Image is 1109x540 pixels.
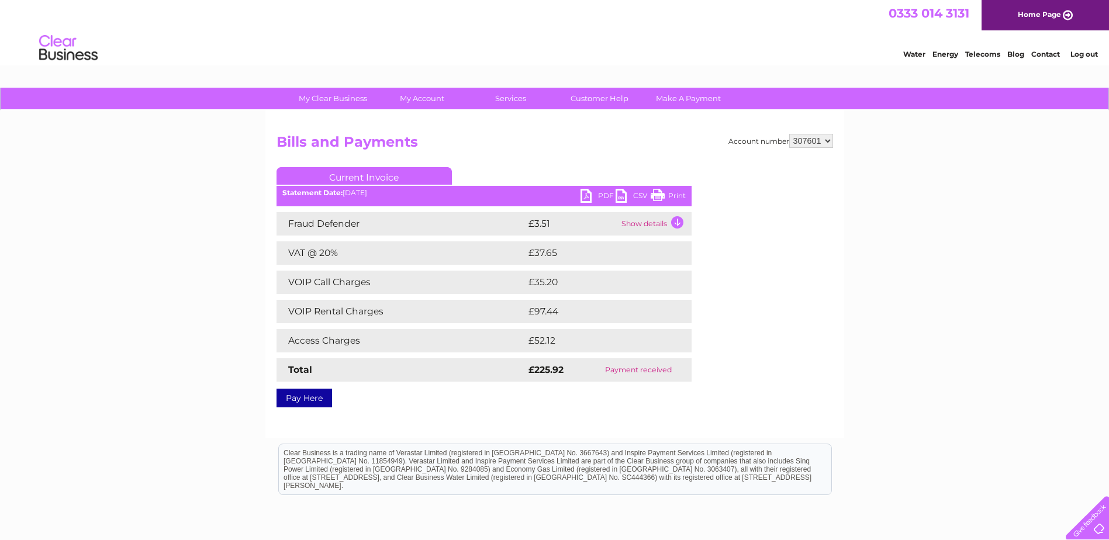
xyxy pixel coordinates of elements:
a: My Clear Business [285,88,381,109]
td: £97.44 [526,300,668,323]
div: [DATE] [277,189,692,197]
a: Contact [1031,50,1060,58]
td: Fraud Defender [277,212,526,236]
a: Blog [1007,50,1024,58]
a: 0333 014 3131 [889,6,969,20]
a: PDF [581,189,616,206]
a: Make A Payment [640,88,737,109]
div: Account number [728,134,833,148]
strong: Total [288,364,312,375]
td: Payment received [585,358,692,382]
a: Telecoms [965,50,1000,58]
td: VAT @ 20% [277,241,526,265]
td: VOIP Call Charges [277,271,526,294]
a: Pay Here [277,389,332,407]
a: My Account [374,88,470,109]
td: Show details [619,212,692,236]
td: £3.51 [526,212,619,236]
div: Clear Business is a trading name of Verastar Limited (registered in [GEOGRAPHIC_DATA] No. 3667643... [279,6,831,57]
strong: £225.92 [528,364,564,375]
td: £37.65 [526,241,668,265]
a: Current Invoice [277,167,452,185]
td: VOIP Rental Charges [277,300,526,323]
a: Print [651,189,686,206]
img: logo.png [39,30,98,66]
td: £52.12 [526,329,666,352]
a: Services [462,88,559,109]
a: Water [903,50,925,58]
a: CSV [616,189,651,206]
td: £35.20 [526,271,668,294]
h2: Bills and Payments [277,134,833,156]
a: Customer Help [551,88,648,109]
td: Access Charges [277,329,526,352]
b: Statement Date: [282,188,343,197]
a: Energy [932,50,958,58]
a: Log out [1070,50,1098,58]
